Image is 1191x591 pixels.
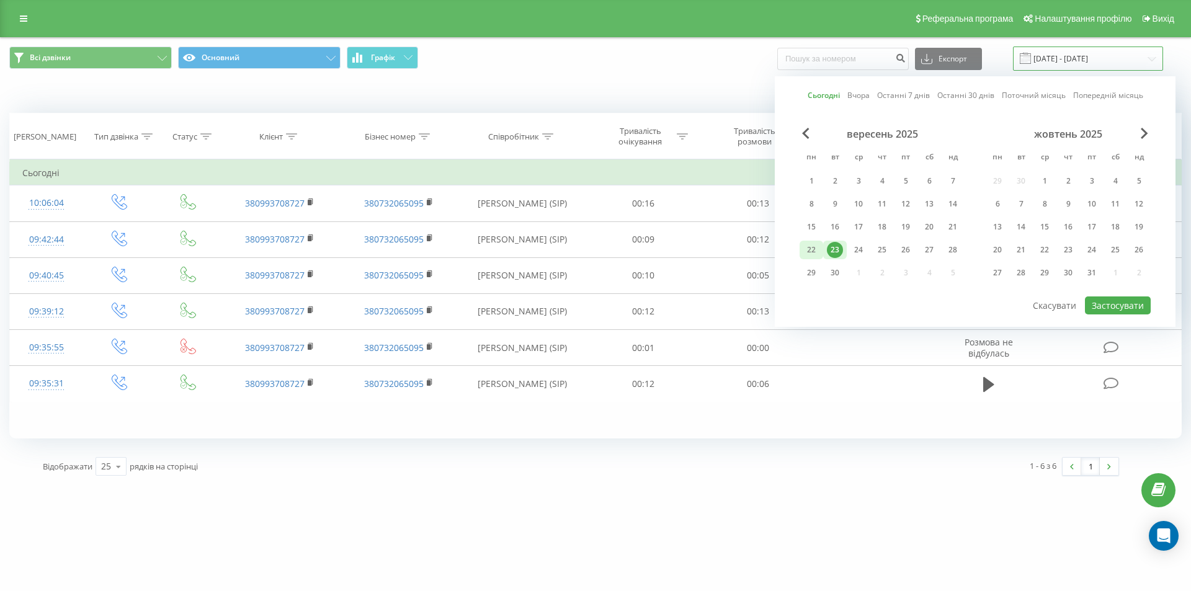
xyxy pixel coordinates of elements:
div: 1 - 6 з 6 [1030,460,1056,472]
div: ср 3 вер 2025 р. [847,172,870,190]
td: [PERSON_NAME] (SIP) [458,257,586,293]
div: чт 4 вер 2025 р. [870,172,894,190]
div: нд 28 вер 2025 р. [941,241,965,259]
div: ср 17 вер 2025 р. [847,218,870,236]
div: 11 [874,196,890,212]
button: Графік [347,47,418,69]
div: чт 16 жовт 2025 р. [1056,218,1080,236]
abbr: четвер [873,149,891,167]
div: Тривалість очікування [607,126,674,147]
div: 09:39:12 [22,300,71,324]
div: пн 13 жовт 2025 р. [986,218,1009,236]
div: 8 [1037,196,1053,212]
div: 09:42:44 [22,228,71,252]
span: Previous Month [802,128,810,139]
div: 20 [989,242,1006,258]
div: 31 [1084,265,1100,281]
div: пт 17 жовт 2025 р. [1080,218,1104,236]
div: чт 18 вер 2025 р. [870,218,894,236]
div: пт 3 жовт 2025 р. [1080,172,1104,190]
a: Поточний місяць [1002,89,1066,101]
abbr: субота [920,149,939,167]
div: 29 [1037,265,1053,281]
div: [PERSON_NAME] [14,131,76,142]
div: пн 20 жовт 2025 р. [986,241,1009,259]
div: 28 [1013,265,1029,281]
div: 16 [827,219,843,235]
div: пт 24 жовт 2025 р. [1080,241,1104,259]
td: [PERSON_NAME] (SIP) [458,185,586,221]
div: вт 23 вер 2025 р. [823,241,847,259]
div: чт 25 вер 2025 р. [870,241,894,259]
div: ср 10 вер 2025 р. [847,195,870,213]
div: 15 [803,219,819,235]
div: пн 29 вер 2025 р. [800,264,823,282]
div: 30 [827,265,843,281]
div: 24 [850,242,867,258]
abbr: вівторок [826,149,844,167]
td: [PERSON_NAME] (SIP) [458,293,586,329]
div: 4 [1107,173,1123,189]
div: 25 [1107,242,1123,258]
div: 2 [1060,173,1076,189]
td: 00:06 [700,366,814,402]
div: Статус [172,131,197,142]
a: 380732065095 [364,342,424,353]
div: 20 [921,219,937,235]
span: Вихід [1153,14,1174,24]
td: [PERSON_NAME] (SIP) [458,221,586,257]
div: 24 [1084,242,1100,258]
div: чт 11 вер 2025 р. [870,195,894,213]
div: 18 [874,219,890,235]
div: Тривалість розмови [721,126,788,147]
div: 21 [1013,242,1029,258]
a: 380732065095 [364,378,424,389]
div: пн 8 вер 2025 р. [800,195,823,213]
div: вт 7 жовт 2025 р. [1009,195,1033,213]
div: ср 22 жовт 2025 р. [1033,241,1056,259]
div: 09:35:55 [22,335,71,360]
div: пт 12 вер 2025 р. [894,195,917,213]
div: вт 14 жовт 2025 р. [1009,218,1033,236]
div: вт 21 жовт 2025 р. [1009,241,1033,259]
div: чт 30 жовт 2025 р. [1056,264,1080,282]
div: 13 [989,219,1006,235]
div: 25 [101,460,111,473]
div: 25 [874,242,890,258]
div: 6 [921,173,937,189]
div: сб 13 вер 2025 р. [917,195,941,213]
div: вт 30 вер 2025 р. [823,264,847,282]
div: 19 [1131,219,1147,235]
div: 09:35:31 [22,371,71,396]
div: 17 [850,219,867,235]
div: 26 [898,242,914,258]
abbr: субота [1106,149,1125,167]
div: нд 19 жовт 2025 р. [1127,218,1151,236]
div: Бізнес номер [365,131,416,142]
div: 10 [1084,196,1100,212]
span: Розмова не відбулась [965,336,1013,359]
div: 21 [945,219,961,235]
div: 9 [1060,196,1076,212]
a: 380993708727 [245,342,305,353]
div: нд 12 жовт 2025 р. [1127,195,1151,213]
div: ср 1 жовт 2025 р. [1033,172,1056,190]
td: 00:10 [586,257,700,293]
div: 5 [898,173,914,189]
td: 00:16 [586,185,700,221]
div: сб 4 жовт 2025 р. [1104,172,1127,190]
div: вересень 2025 [800,128,965,140]
td: 00:09 [586,221,700,257]
div: 30 [1060,265,1076,281]
div: 28 [945,242,961,258]
input: Пошук за номером [777,48,909,70]
button: Застосувати [1085,296,1151,314]
div: пн 27 жовт 2025 р. [986,264,1009,282]
div: ср 24 вер 2025 р. [847,241,870,259]
div: 12 [898,196,914,212]
div: пт 31 жовт 2025 р. [1080,264,1104,282]
td: 00:01 [586,330,700,366]
span: Відображати [43,461,92,472]
div: пт 26 вер 2025 р. [894,241,917,259]
div: 15 [1037,219,1053,235]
